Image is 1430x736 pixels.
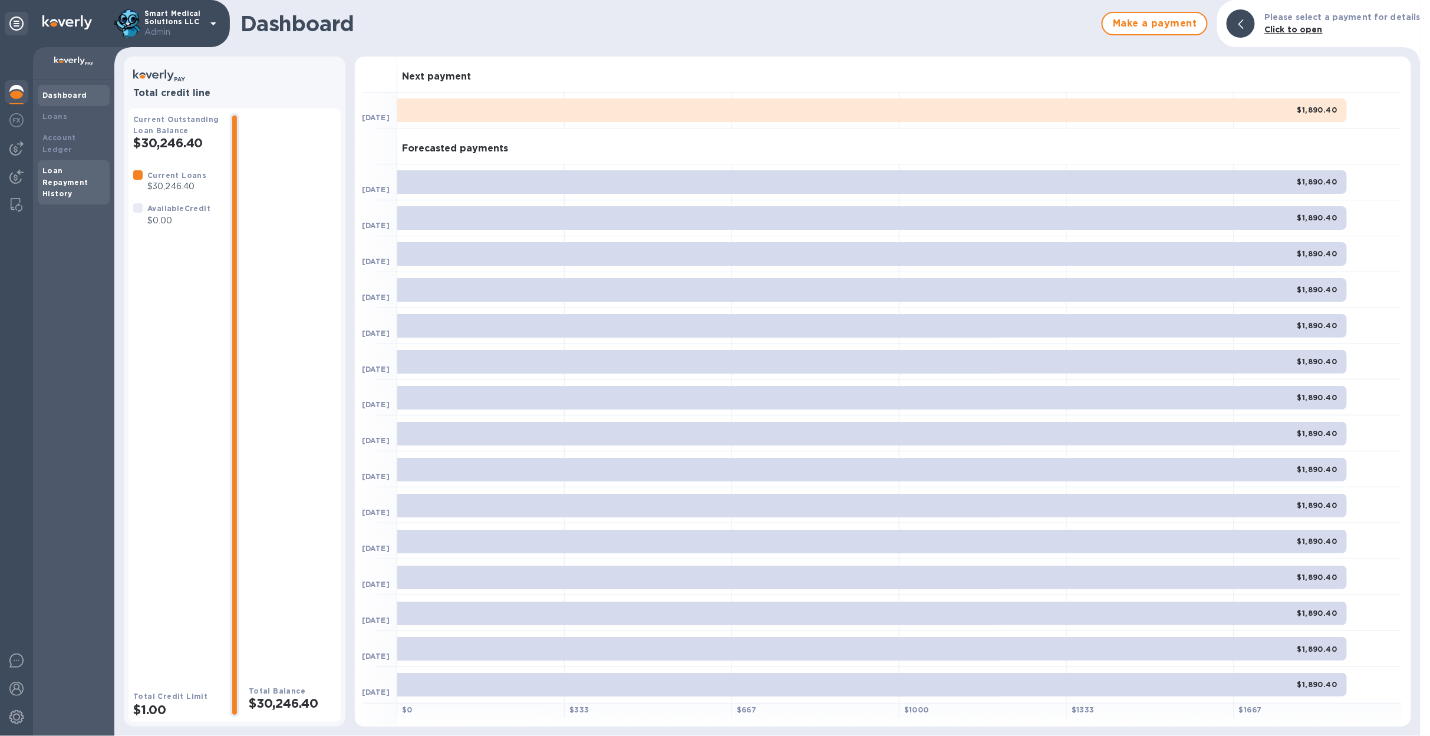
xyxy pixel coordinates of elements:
p: Smart Medical Solutions LLC [144,9,203,38]
b: [DATE] [362,544,390,553]
b: [DATE] [362,652,390,661]
b: [DATE] [362,257,390,266]
b: [DATE] [362,365,390,374]
b: Total Balance [249,687,305,695]
b: $1,890.40 [1297,465,1337,474]
b: [DATE] [362,436,390,445]
b: $1,890.40 [1297,105,1337,114]
img: Logo [42,15,92,29]
h3: Forecasted payments [402,143,508,154]
p: Admin [144,26,203,38]
b: $1,890.40 [1297,357,1337,366]
b: $1,890.40 [1297,537,1337,546]
b: [DATE] [362,221,390,230]
h2: $30,246.40 [249,696,336,711]
b: Current Loans [147,171,206,180]
b: $1,890.40 [1297,501,1337,510]
p: $30,246.40 [147,180,206,193]
b: $ 333 [569,705,589,714]
span: Make a payment [1112,16,1197,31]
b: Total Credit Limit [133,692,207,701]
b: $1,890.40 [1297,429,1337,438]
b: $1,890.40 [1297,285,1337,294]
b: $ 1333 [1072,705,1095,714]
b: [DATE] [362,329,390,338]
b: $ 1000 [904,705,929,714]
b: $1,890.40 [1297,573,1337,582]
b: Loan Repayment History [42,166,88,199]
b: $1,890.40 [1297,645,1337,654]
b: Loans [42,112,67,121]
b: [DATE] [362,472,390,481]
b: [DATE] [362,185,390,194]
b: $ 1667 [1239,705,1262,714]
b: [DATE] [362,616,390,625]
h2: $30,246.40 [133,136,220,150]
button: Make a payment [1102,12,1208,35]
div: Unpin categories [5,12,28,35]
b: $1,890.40 [1297,609,1337,618]
b: $1,890.40 [1297,321,1337,330]
b: Account Ledger [42,133,76,154]
b: [DATE] [362,400,390,409]
b: Click to open [1264,25,1323,34]
b: $1,890.40 [1297,177,1337,186]
b: $1,890.40 [1297,680,1337,689]
b: [DATE] [362,293,390,302]
h2: $1.00 [133,702,220,717]
b: Available Credit [147,204,210,213]
h3: Next payment [402,71,471,82]
b: $ 667 [737,705,757,714]
b: Current Outstanding Loan Balance [133,115,219,135]
b: $ 0 [402,705,413,714]
b: Dashboard [42,91,87,100]
b: $1,890.40 [1297,249,1337,258]
b: [DATE] [362,688,390,697]
h1: Dashboard [240,11,1096,36]
h3: Total credit line [133,88,336,99]
b: $1,890.40 [1297,393,1337,402]
b: [DATE] [362,113,390,122]
b: Please select a payment for details [1264,12,1421,22]
b: $1,890.40 [1297,213,1337,222]
b: [DATE] [362,508,390,517]
p: $0.00 [147,214,210,227]
img: Foreign exchange [9,113,24,127]
b: [DATE] [362,580,390,589]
